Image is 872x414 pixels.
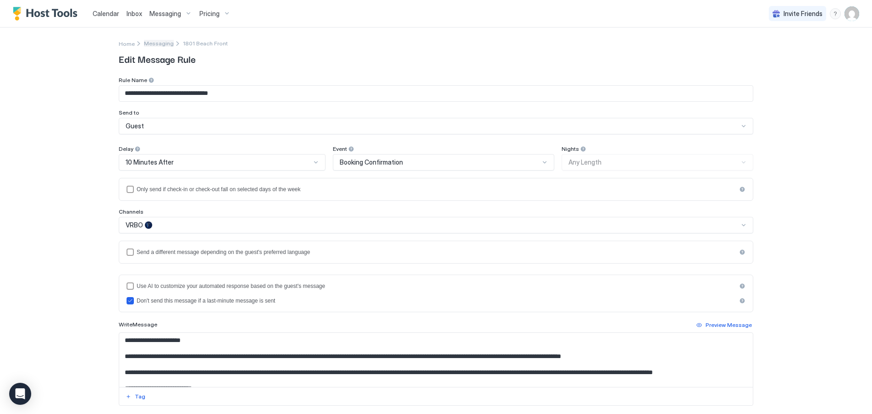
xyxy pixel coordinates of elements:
a: Inbox [127,9,142,18]
div: Tag [135,392,145,401]
span: Invite Friends [784,10,822,18]
a: Host Tools Logo [13,7,82,21]
a: Home [119,39,135,48]
span: Channels [119,208,143,215]
span: Messaging [149,10,181,18]
span: Nights [562,145,579,152]
button: Tag [124,391,147,402]
div: User profile [844,6,859,21]
span: Guest [126,122,144,130]
div: Open Intercom Messenger [9,383,31,405]
div: Breadcrumb [119,39,135,48]
span: Event [333,145,347,152]
div: Use AI to customize your automated response based on the guest's message [137,283,736,289]
span: Pricing [199,10,220,18]
span: Home [119,40,135,47]
span: Calendar [93,10,119,17]
div: languagesEnabled [127,248,745,256]
div: disableIfLastMinute [127,297,745,304]
span: Booking Confirmation [340,158,403,166]
div: Send a different message depending on the guest's preferred language [137,249,736,255]
span: Breadcrumb [183,40,228,47]
textarea: Input Field [119,333,753,387]
input: Input Field [119,86,753,101]
span: Write Message [119,321,157,328]
div: menu [830,8,841,19]
span: Inbox [127,10,142,17]
span: Edit Message Rule [119,52,753,66]
div: Don't send this message if a last-minute message is sent [137,298,736,304]
span: 10 Minutes After [126,158,174,166]
span: VRBO [126,221,143,229]
span: Rule Name [119,77,147,83]
div: useAI [127,282,745,290]
span: Send to [119,109,139,116]
div: Preview Message [706,321,752,329]
span: Delay [119,145,133,152]
a: Calendar [93,9,119,18]
button: Preview Message [695,320,753,331]
div: Only send if check-in or check-out fall on selected days of the week [137,186,736,193]
div: isLimited [127,186,745,193]
div: Breadcrumb [144,40,174,47]
span: Messaging [144,40,174,47]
